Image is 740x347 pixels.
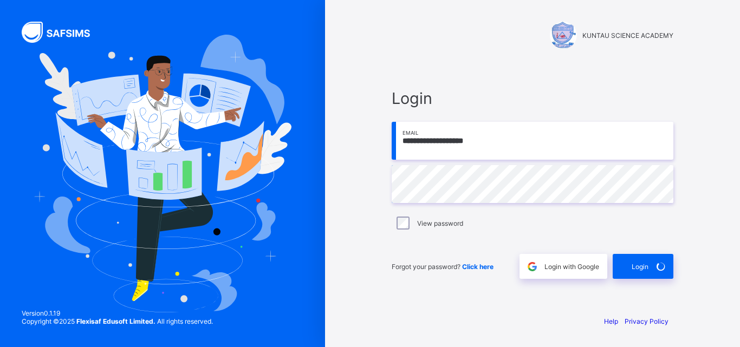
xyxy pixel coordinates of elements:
span: Forgot your password? [392,263,494,271]
span: Login [632,263,648,271]
span: Version 0.1.19 [22,309,213,317]
a: Help [604,317,618,325]
span: Login [392,89,673,108]
img: Hero Image [34,35,291,312]
a: Privacy Policy [625,317,668,325]
span: Copyright © 2025 All rights reserved. [22,317,213,325]
img: google.396cfc9801f0270233282035f929180a.svg [526,260,538,273]
span: KUNTAU SCIENCE ACADEMY [582,31,673,40]
span: Login with Google [544,263,599,271]
img: SAFSIMS Logo [22,22,103,43]
a: Click here [462,263,494,271]
strong: Flexisaf Edusoft Limited. [76,317,155,325]
label: View password [417,219,463,227]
